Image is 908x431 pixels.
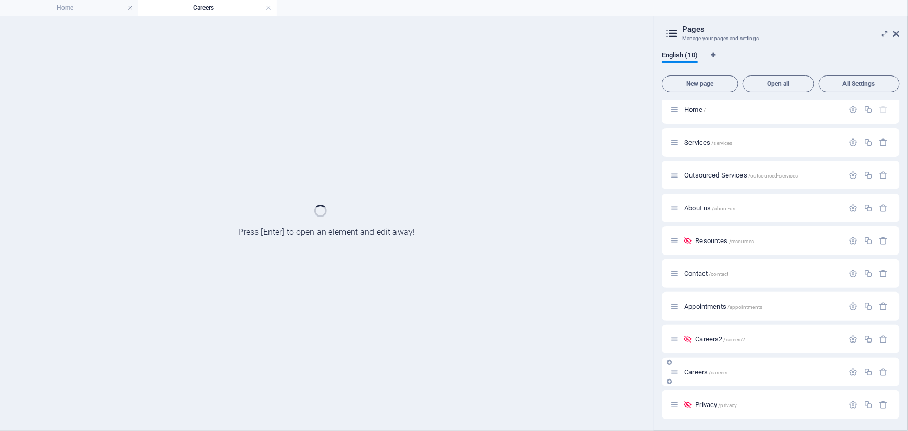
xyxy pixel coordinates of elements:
[695,401,737,409] span: Click to open page
[695,237,754,245] span: Click to open page
[692,237,843,244] div: Resources/resources
[681,139,843,146] div: Services/services
[864,105,873,114] div: Duplicate
[849,138,858,147] div: Settings
[711,140,732,146] span: /services
[681,205,843,211] div: About us/about-us
[849,335,858,344] div: Settings
[662,75,738,92] button: New page
[849,400,858,409] div: Settings
[684,270,728,277] span: Click to open page
[712,206,735,211] span: /about-us
[849,105,858,114] div: Settings
[864,335,873,344] div: Duplicate
[849,367,858,376] div: Settings
[723,337,745,343] span: /careers2
[823,81,895,87] span: All Settings
[864,171,873,180] div: Duplicate
[849,204,858,212] div: Settings
[709,271,728,277] span: /contact
[864,236,873,245] div: Duplicate
[864,302,873,311] div: Duplicate
[864,367,873,376] div: Duplicate
[709,370,727,375] span: /careers
[684,138,732,146] span: Click to open page
[743,75,814,92] button: Open all
[727,304,763,310] span: /appointments
[692,336,843,343] div: Careers2/careers2
[681,303,843,310] div: Appointments/appointments
[681,172,843,179] div: Outsourced Services/outsourced-services
[879,400,888,409] div: Remove
[681,270,843,277] div: Contact/contact
[849,302,858,311] div: Settings
[682,34,879,43] h3: Manage your pages and settings
[684,171,798,179] span: Click to open page
[849,269,858,278] div: Settings
[662,49,698,64] span: English (10)
[692,401,843,408] div: Privacy/privacy
[729,238,754,244] span: /resources
[667,81,734,87] span: New page
[879,302,888,311] div: Remove
[662,52,900,71] div: Language Tabs
[819,75,900,92] button: All Settings
[879,204,888,212] div: Remove
[879,269,888,278] div: Remove
[704,107,706,113] span: /
[747,81,810,87] span: Open all
[849,171,858,180] div: Settings
[684,204,735,212] span: Click to open page
[681,369,843,375] div: Careers/careers
[879,335,888,344] div: Remove
[864,269,873,278] div: Duplicate
[684,106,706,113] span: Click to open page
[748,173,798,179] span: /outsourced-services
[879,236,888,245] div: Remove
[684,368,727,376] span: Click to open page
[718,402,737,408] span: /privacy
[684,302,762,310] span: Click to open page
[138,2,277,14] h4: Careers
[864,138,873,147] div: Duplicate
[682,24,900,34] h2: Pages
[879,171,888,180] div: Remove
[879,367,888,376] div: Remove
[849,236,858,245] div: Settings
[879,105,888,114] div: The startpage cannot be deleted
[864,400,873,409] div: Duplicate
[864,204,873,212] div: Duplicate
[695,335,745,343] span: Click to open page
[879,138,888,147] div: Remove
[681,106,843,113] div: Home/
